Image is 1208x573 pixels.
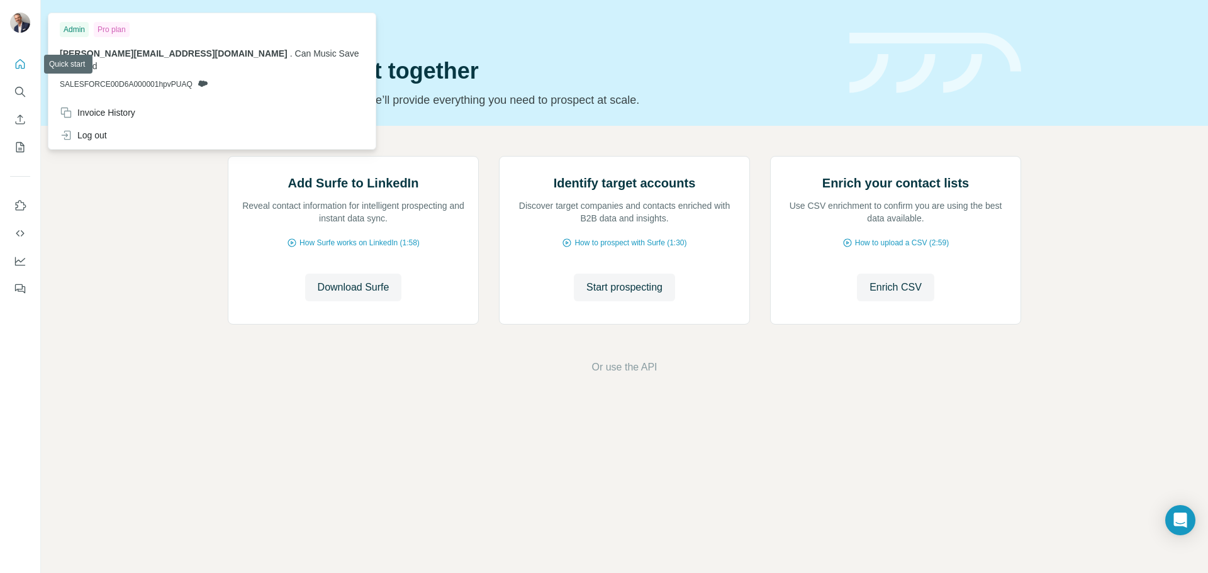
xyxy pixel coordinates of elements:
[60,48,359,71] span: Can Music Save the World
[10,13,30,33] img: Avatar
[290,48,293,58] span: .
[228,23,834,36] div: Quick start
[574,237,686,248] span: How to prospect with Surfe (1:30)
[10,136,30,159] button: My lists
[10,53,30,75] button: Quick start
[855,237,949,248] span: How to upload a CSV (2:59)
[94,22,130,37] div: Pro plan
[288,174,419,192] h2: Add Surfe to LinkedIn
[228,58,834,84] h1: Let’s prospect together
[857,274,934,301] button: Enrich CSV
[870,280,922,295] span: Enrich CSV
[822,174,969,192] h2: Enrich your contact lists
[10,250,30,272] button: Dashboard
[60,129,107,142] div: Log out
[10,194,30,217] button: Use Surfe on LinkedIn
[849,33,1021,94] img: banner
[60,22,89,37] div: Admin
[783,199,1008,225] p: Use CSV enrichment to confirm you are using the best data available.
[241,199,466,225] p: Reveal contact information for intelligent prospecting and instant data sync.
[586,280,663,295] span: Start prospecting
[10,108,30,131] button: Enrich CSV
[574,274,675,301] button: Start prospecting
[10,81,30,103] button: Search
[60,79,193,90] span: SALESFORCE00D6A000001hpvPUAQ
[10,277,30,300] button: Feedback
[591,360,657,375] button: Or use the API
[512,199,737,225] p: Discover target companies and contacts enriched with B2B data and insights.
[318,280,389,295] span: Download Surfe
[305,274,402,301] button: Download Surfe
[1165,505,1195,535] div: Open Intercom Messenger
[554,174,696,192] h2: Identify target accounts
[10,222,30,245] button: Use Surfe API
[60,48,288,58] span: [PERSON_NAME][EMAIL_ADDRESS][DOMAIN_NAME]
[60,106,135,119] div: Invoice History
[299,237,420,248] span: How Surfe works on LinkedIn (1:58)
[228,91,834,109] p: Pick your starting point and we’ll provide everything you need to prospect at scale.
